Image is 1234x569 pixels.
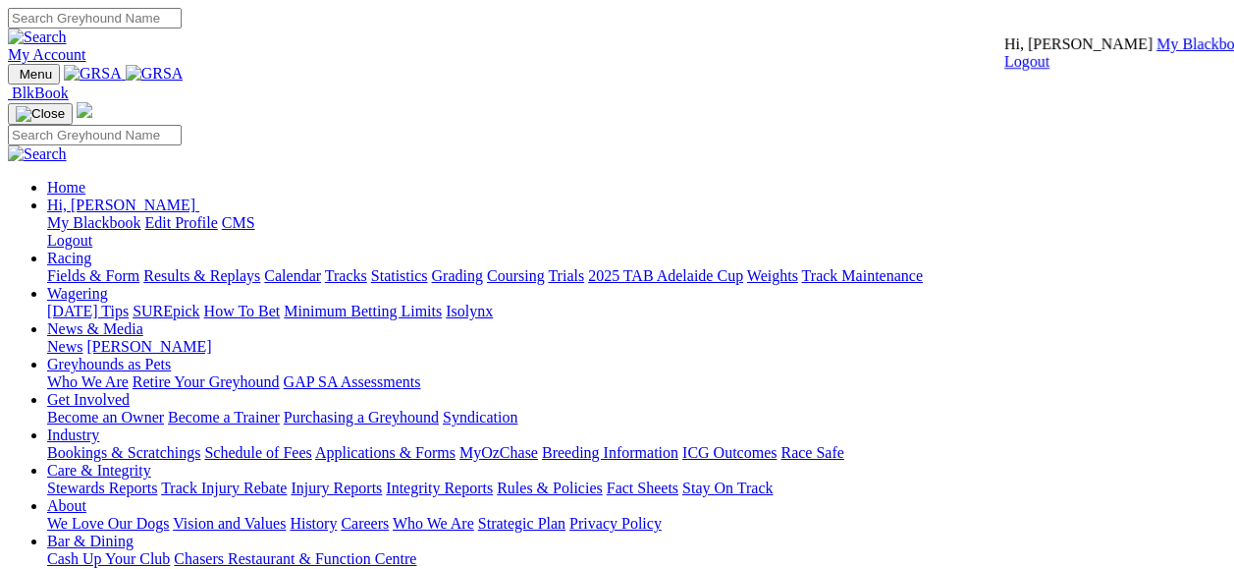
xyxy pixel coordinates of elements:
[1004,35,1153,52] span: Hi, [PERSON_NAME]
[12,85,69,101] span: BlkBook
[47,444,200,461] a: Bookings & Scratchings
[548,267,584,284] a: Trials
[204,444,311,461] a: Schedule of Fees
[47,515,1226,533] div: About
[168,409,280,426] a: Become a Trainer
[47,267,1226,285] div: Racing
[325,267,367,284] a: Tracks
[20,67,52,82] span: Menu
[16,106,65,122] img: Close
[291,480,382,496] a: Injury Reports
[478,515,565,532] a: Strategic Plan
[47,197,195,213] span: Hi, [PERSON_NAME]
[47,267,139,284] a: Fields & Form
[682,480,773,496] a: Stay On Track
[8,103,73,125] button: Toggle navigation
[487,267,545,284] a: Coursing
[47,497,86,514] a: About
[8,28,67,46] img: Search
[8,125,182,145] input: Search
[143,267,260,284] a: Results & Replays
[47,444,1226,462] div: Industry
[204,303,281,319] a: How To Bet
[47,356,171,372] a: Greyhounds as Pets
[284,303,442,319] a: Minimum Betting Limits
[8,64,60,85] button: Toggle navigation
[682,444,777,461] a: ICG Outcomes
[47,550,170,567] a: Cash Up Your Club
[47,550,1226,568] div: Bar & Dining
[315,444,456,461] a: Applications & Forms
[145,214,218,231] a: Edit Profile
[133,373,280,390] a: Retire Your Greyhound
[802,267,923,284] a: Track Maintenance
[47,533,134,549] a: Bar & Dining
[8,8,182,28] input: Search
[47,515,169,532] a: We Love Our Dogs
[443,409,517,426] a: Syndication
[47,480,1226,497] div: Care & Integrity
[542,444,678,461] a: Breeding Information
[47,197,199,213] a: Hi, [PERSON_NAME]
[8,85,69,101] a: BlkBook
[47,427,99,443] a: Industry
[47,214,1226,250] div: Hi, [PERSON_NAME]
[290,515,337,532] a: History
[747,267,798,284] a: Weights
[341,515,389,532] a: Careers
[47,285,108,302] a: Wagering
[47,303,1226,320] div: Wagering
[446,303,493,319] a: Isolynx
[47,303,129,319] a: [DATE] Tips
[161,480,287,496] a: Track Injury Rebate
[264,267,321,284] a: Calendar
[459,444,538,461] a: MyOzChase
[222,214,255,231] a: CMS
[780,444,843,461] a: Race Safe
[47,409,164,426] a: Become an Owner
[86,338,211,355] a: [PERSON_NAME]
[47,214,141,231] a: My Blackbook
[386,480,493,496] a: Integrity Reports
[47,373,129,390] a: Who We Are
[47,462,151,479] a: Care & Integrity
[432,267,483,284] a: Grading
[47,179,85,196] a: Home
[133,303,199,319] a: SUREpick
[588,267,743,284] a: 2025 TAB Adelaide Cup
[284,409,439,426] a: Purchasing a Greyhound
[64,65,122,83] img: GRSA
[47,250,91,266] a: Racing
[1004,53,1049,70] a: Logout
[393,515,474,532] a: Who We Are
[47,373,1226,391] div: Greyhounds as Pets
[8,145,67,163] img: Search
[47,232,92,249] a: Logout
[47,480,157,496] a: Stewards Reports
[173,515,286,532] a: Vision and Values
[569,515,662,532] a: Privacy Policy
[47,320,143,337] a: News & Media
[497,480,603,496] a: Rules & Policies
[174,550,416,567] a: Chasers Restaurant & Function Centre
[8,46,86,63] a: My Account
[47,338,1226,356] div: News & Media
[284,373,421,390] a: GAP SA Assessments
[126,65,184,83] img: GRSA
[47,409,1226,427] div: Get Involved
[47,338,82,355] a: News
[607,480,678,496] a: Fact Sheets
[47,391,130,408] a: Get Involved
[77,102,92,118] img: logo-grsa-white.png
[371,267,428,284] a: Statistics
